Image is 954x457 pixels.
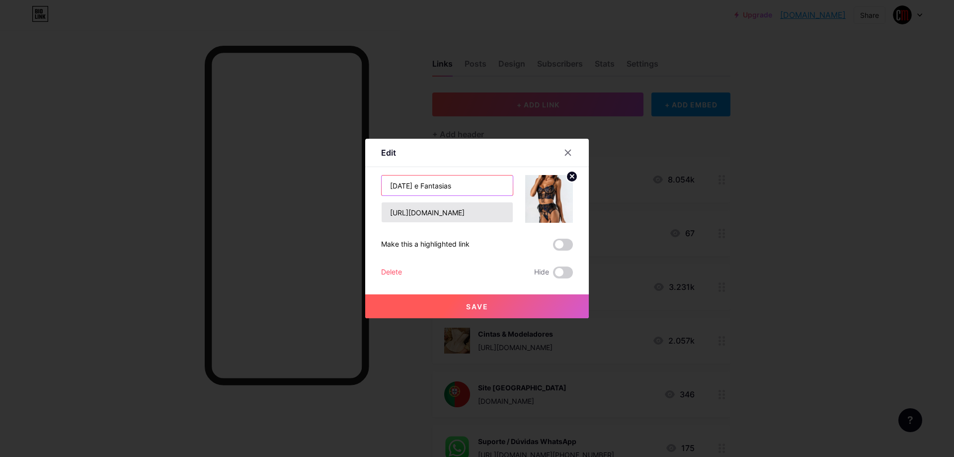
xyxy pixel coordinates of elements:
button: Save [365,294,589,318]
div: Delete [381,267,402,278]
span: Hide [534,267,549,278]
div: Make this a highlighted link [381,239,470,251]
input: Title [382,176,513,195]
input: URL [382,202,513,222]
div: Edit [381,147,396,159]
span: Save [466,302,488,311]
img: link_thumbnail [525,175,573,223]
